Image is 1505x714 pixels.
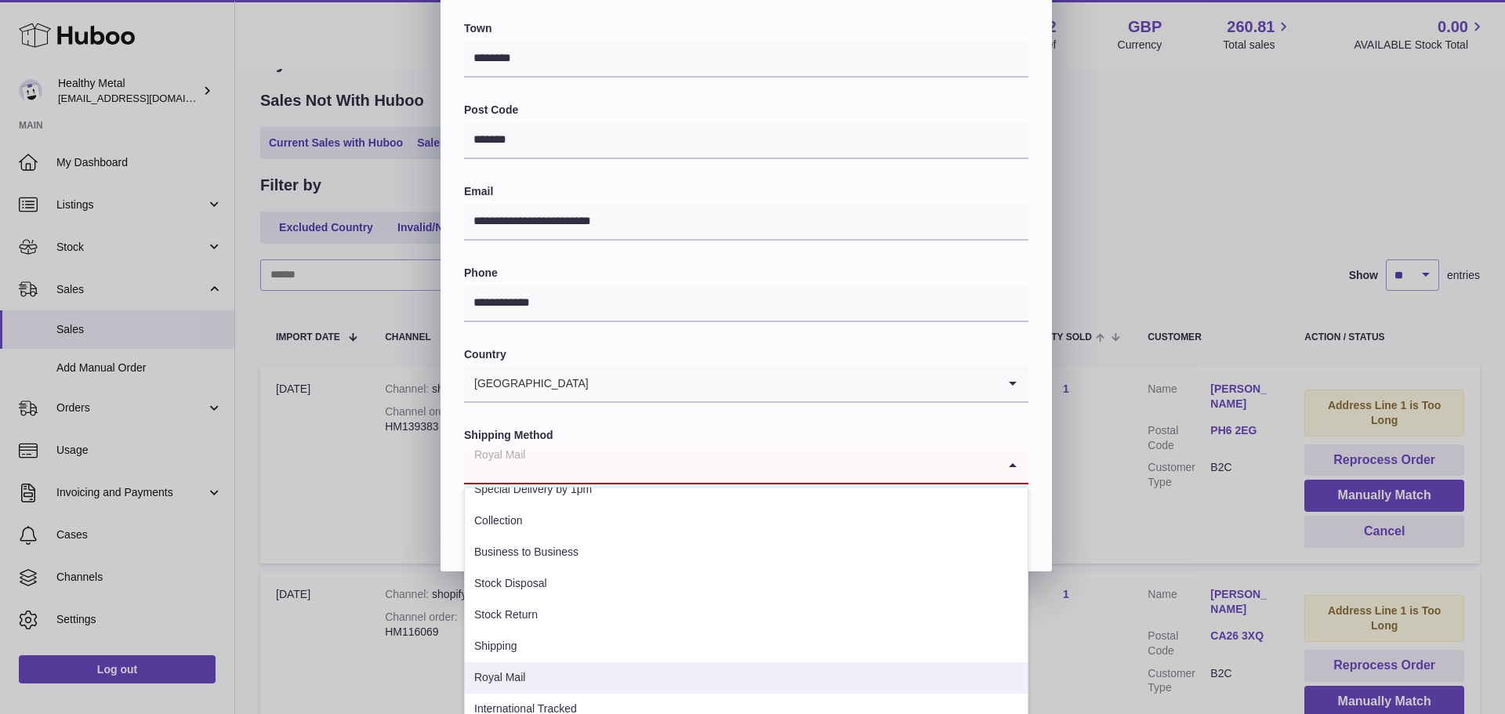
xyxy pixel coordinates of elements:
[464,428,1028,443] label: Shipping Method
[464,266,1028,281] label: Phone
[464,447,997,483] input: Search for option
[464,103,1028,118] label: Post Code
[465,662,1028,694] li: Royal Mail
[589,365,997,401] input: Search for option
[464,347,1028,362] label: Country
[465,537,1028,568] li: Business to Business
[465,568,1028,600] li: Stock Disposal
[465,631,1028,662] li: Shipping
[464,21,1028,36] label: Town
[464,184,1028,199] label: Email
[464,447,1028,484] div: Search for option
[464,365,1028,403] div: Search for option
[465,600,1028,631] li: Stock Return
[464,365,589,401] span: [GEOGRAPHIC_DATA]
[465,474,1028,506] li: Special Delivery by 1pm
[465,506,1028,537] li: Collection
